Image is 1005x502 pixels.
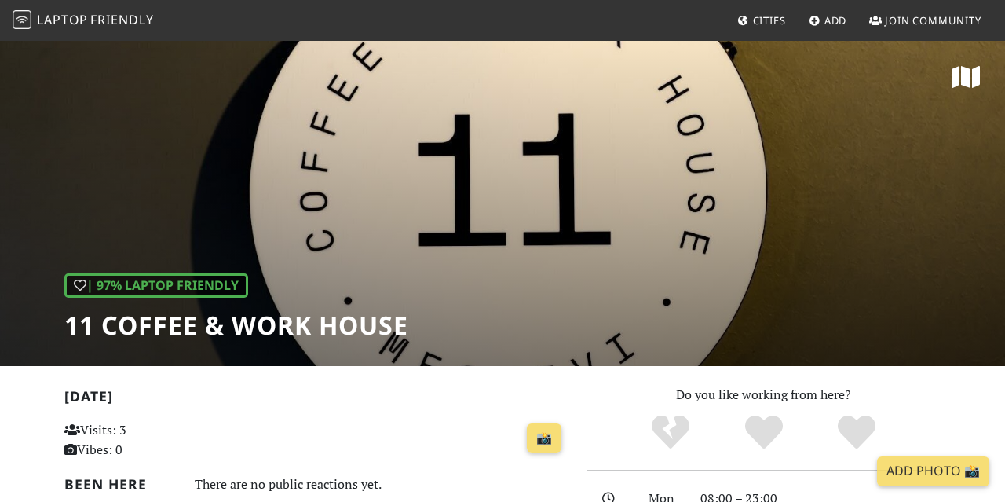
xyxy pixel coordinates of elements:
a: 📸 [527,423,561,453]
h2: Been here [64,476,176,493]
p: Visits: 3 Vibes: 0 [64,420,220,460]
span: Friendly [90,11,153,28]
div: | 97% Laptop Friendly [64,273,248,299]
img: LaptopFriendly [13,10,31,29]
a: LaptopFriendly LaptopFriendly [13,7,154,35]
a: Add [802,6,853,35]
div: No [623,413,717,453]
div: Yes [717,413,810,453]
span: Join Community [885,13,981,27]
span: Laptop [37,11,88,28]
span: Add [824,13,847,27]
a: Cities [731,6,792,35]
div: There are no public reactions yet. [195,473,568,496]
a: Add Photo 📸 [877,456,989,486]
span: Cities [753,13,786,27]
h1: 11 Coffee & Work House [64,310,408,340]
div: Definitely! [810,413,904,453]
h2: [DATE] [64,388,568,411]
p: Do you like working from here? [587,385,941,405]
a: Join Community [863,6,988,35]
